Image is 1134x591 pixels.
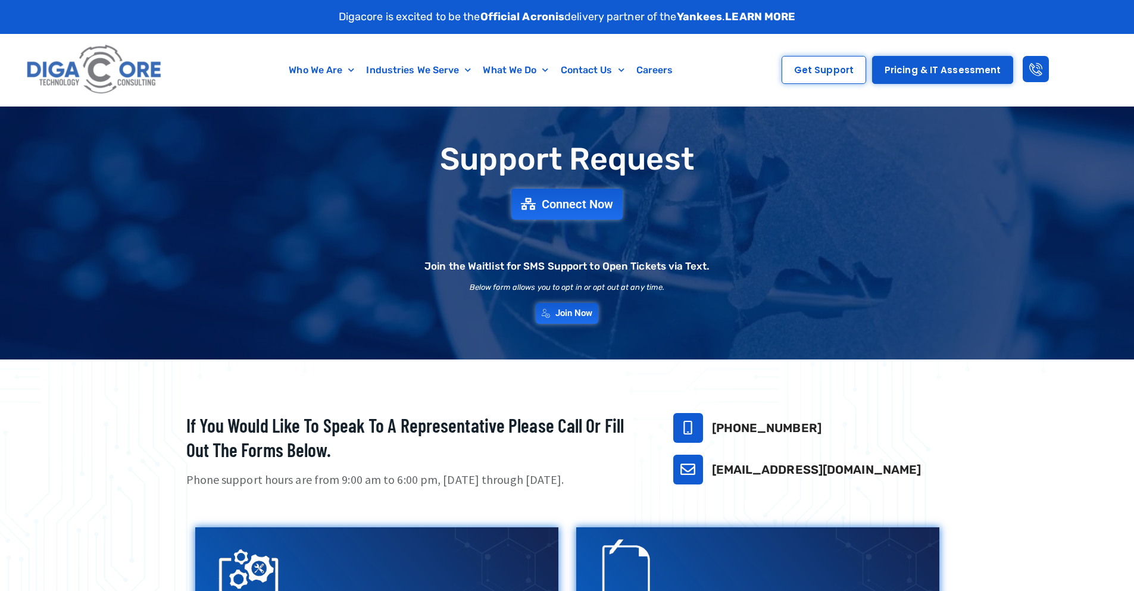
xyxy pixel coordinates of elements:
[712,462,921,477] a: [EMAIL_ADDRESS][DOMAIN_NAME]
[630,57,679,84] a: Careers
[673,413,703,443] a: 732-646-5725
[186,471,643,489] p: Phone support hours are from 9:00 am to 6:00 pm, [DATE] through [DATE].
[157,142,978,176] h1: Support Request
[477,57,554,84] a: What We Do
[872,56,1013,84] a: Pricing & IT Assessment
[424,261,710,271] h2: Join the Waitlist for SMS Support to Open Tickets via Text.
[511,189,623,220] a: Connect Now
[555,57,630,84] a: Contact Us
[23,40,166,100] img: Digacore logo 1
[223,57,739,84] nav: Menu
[470,283,665,291] h2: Below form allows you to opt in or opt out at any time.
[782,56,866,84] a: Get Support
[536,303,599,324] a: Join Now
[360,57,477,84] a: Industries We Serve
[794,65,854,74] span: Get Support
[673,455,703,484] a: support@digacore.com
[542,198,613,210] span: Connect Now
[725,10,795,23] a: LEARN MORE
[480,10,565,23] strong: Official Acronis
[677,10,723,23] strong: Yankees
[339,9,796,25] p: Digacore is excited to be the delivery partner of the .
[712,421,821,435] a: [PHONE_NUMBER]
[283,57,360,84] a: Who We Are
[186,413,643,462] h2: If you would like to speak to a representative please call or fill out the forms below.
[555,309,593,318] span: Join Now
[885,65,1001,74] span: Pricing & IT Assessment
